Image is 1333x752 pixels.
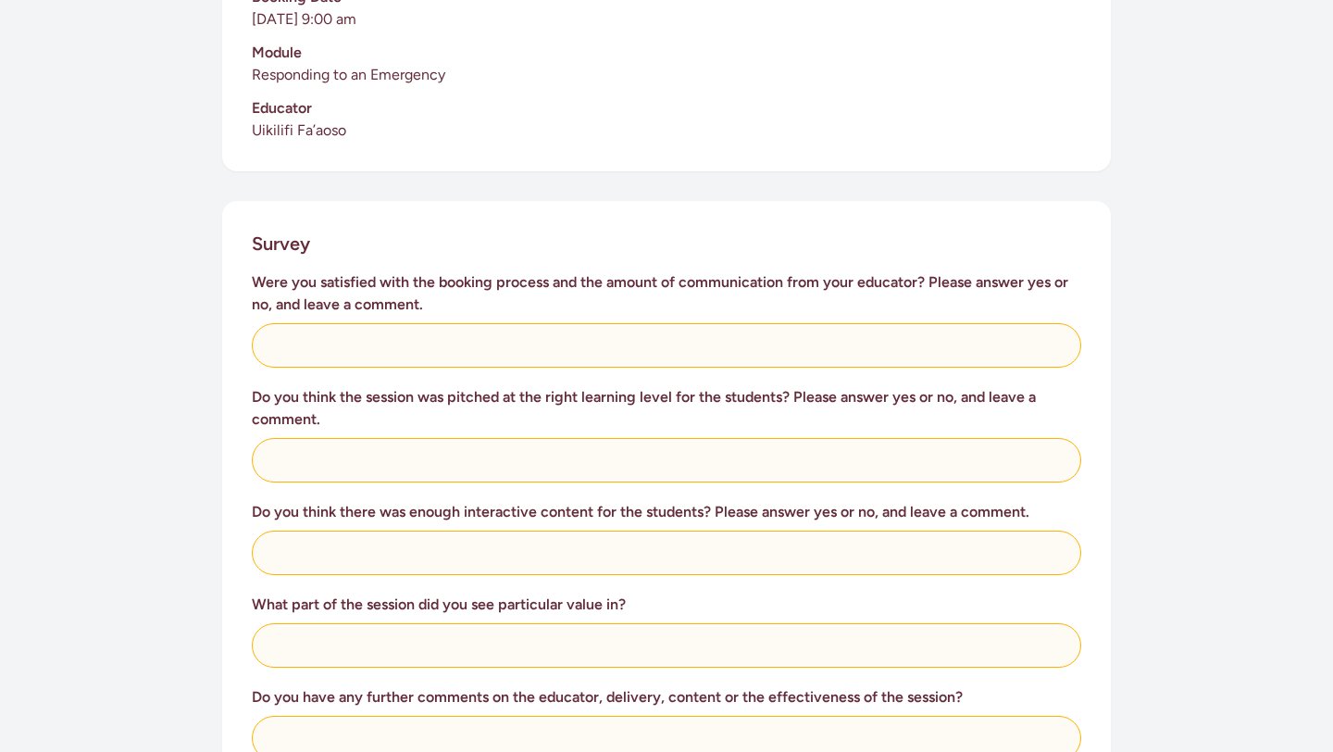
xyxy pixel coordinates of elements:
[252,686,1081,708] h3: Do you have any further comments on the educator, delivery, content or the effectiveness of the s...
[252,119,1081,142] p: Uikilifi Fa’aoso
[252,271,1081,316] h3: Were you satisfied with the booking process and the amount of communication from your educator? P...
[252,386,1081,431] h3: Do you think the session was pitched at the right learning level for the students? Please answer ...
[252,231,310,257] h2: Survey
[252,97,1081,119] h3: Educator
[252,594,1081,616] h3: What part of the session did you see particular value in?
[252,42,1081,64] h3: Module
[252,64,1081,86] p: Responding to an Emergency
[252,501,1081,523] h3: Do you think there was enough interactive content for the students? Please answer yes or no, and ...
[252,8,1081,31] p: [DATE] 9:00 am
